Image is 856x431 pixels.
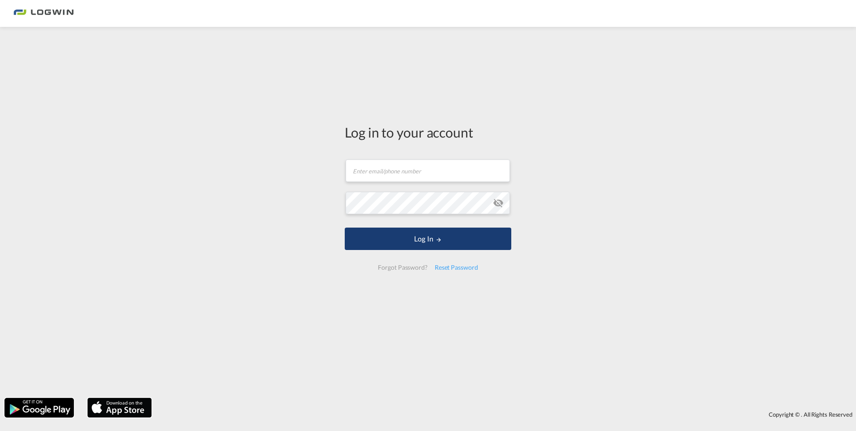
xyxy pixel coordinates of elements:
div: Reset Password [431,259,482,276]
button: LOGIN [345,228,511,250]
input: Enter email/phone number [346,159,510,182]
img: apple.png [86,397,153,418]
img: google.png [4,397,75,418]
img: bc73a0e0d8c111efacd525e4c8ad7d32.png [13,4,74,24]
md-icon: icon-eye-off [493,198,504,208]
div: Forgot Password? [374,259,431,276]
div: Copyright © . All Rights Reserved [156,407,856,422]
div: Log in to your account [345,123,511,142]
